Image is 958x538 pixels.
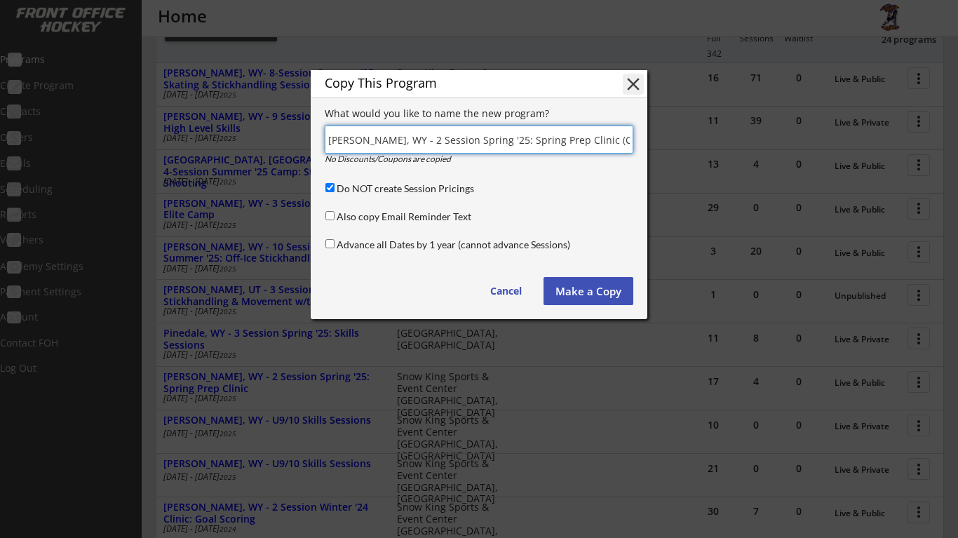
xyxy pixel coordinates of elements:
label: Do NOT create Session Pricings [337,182,474,194]
button: Cancel [476,277,536,305]
label: Advance all Dates by 1 year (cannot advance Sessions) [337,238,570,250]
label: Also copy Email Reminder Text [337,210,471,222]
div: No Discounts/Coupons are copied [325,155,532,163]
div: Copy This Program [325,76,601,89]
button: Make a Copy [544,277,633,305]
div: What would you like to name the new program? [325,109,633,119]
button: close [623,74,644,95]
